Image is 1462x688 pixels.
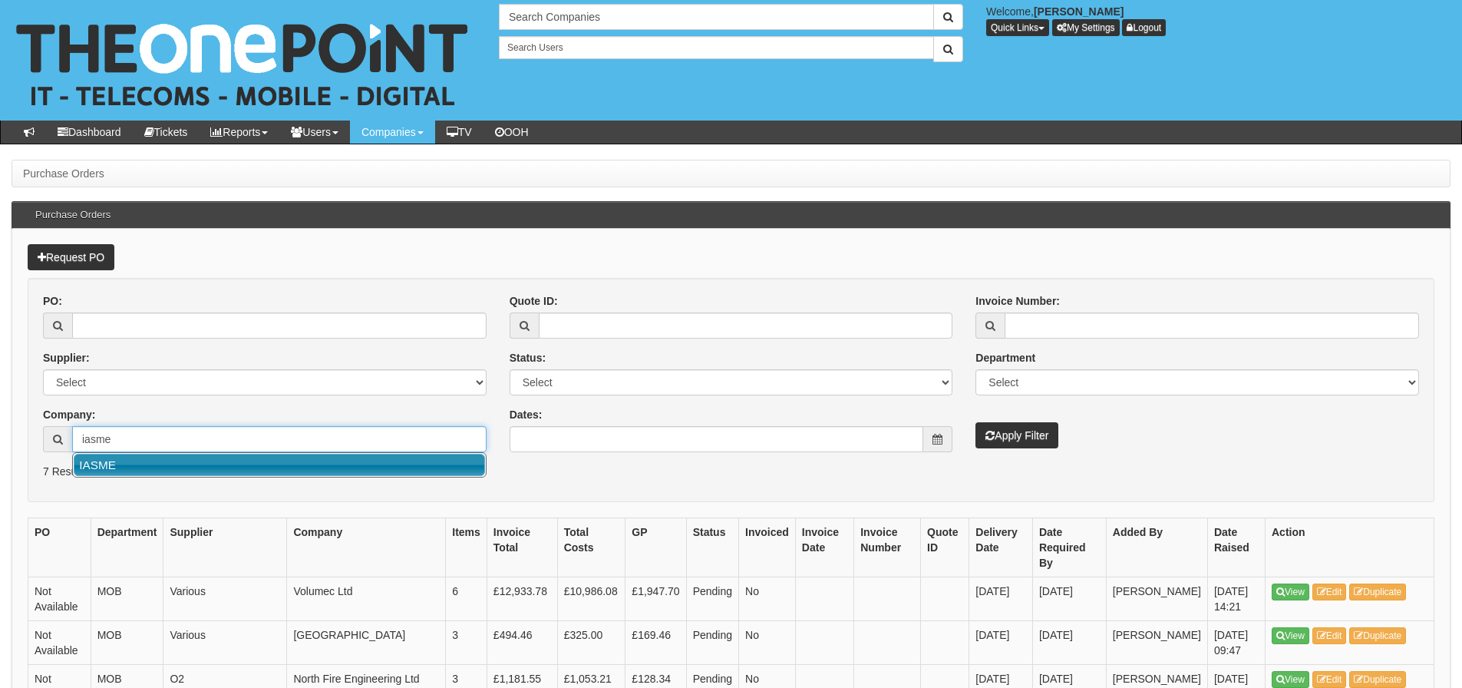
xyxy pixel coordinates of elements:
[435,121,483,144] a: TV
[91,518,163,577] th: Department
[43,350,90,365] label: Supplier:
[446,620,487,664] td: 3
[1106,620,1207,664] td: [PERSON_NAME]
[975,4,1462,36] div: Welcome,
[1052,19,1120,36] a: My Settings
[1106,518,1207,577] th: Added By
[287,620,446,664] td: [GEOGRAPHIC_DATA]
[1272,671,1309,688] a: View
[43,407,95,422] label: Company:
[686,620,738,664] td: Pending
[969,577,1033,620] td: [DATE]
[1122,19,1166,36] a: Logout
[795,518,853,577] th: Invoice Date
[686,518,738,577] th: Status
[557,577,625,620] td: £10,986.08
[625,518,686,577] th: GP
[1312,584,1347,600] a: Edit
[1266,518,1434,577] th: Action
[74,454,485,476] a: IASME
[1207,620,1265,664] td: [DATE] 09:47
[483,121,540,144] a: OOH
[1312,671,1347,688] a: Edit
[133,121,200,144] a: Tickets
[921,518,969,577] th: Quote ID
[1207,577,1265,620] td: [DATE] 14:21
[1032,518,1106,577] th: Date Required By
[1032,577,1106,620] td: [DATE]
[446,577,487,620] td: 6
[279,121,350,144] a: Users
[510,407,543,422] label: Dates:
[28,577,91,620] td: Not Available
[487,620,557,664] td: £494.46
[739,620,796,664] td: No
[28,620,91,664] td: Not Available
[975,422,1058,448] button: Apply Filter
[43,293,62,309] label: PO:
[969,518,1033,577] th: Delivery Date
[1034,5,1124,18] b: [PERSON_NAME]
[499,36,934,59] input: Search Users
[686,577,738,620] td: Pending
[1312,627,1347,644] a: Edit
[975,293,1060,309] label: Invoice Number:
[1032,620,1106,664] td: [DATE]
[1207,518,1265,577] th: Date Raised
[163,518,287,577] th: Supplier
[557,518,625,577] th: Total Costs
[28,244,114,270] a: Request PO
[1272,627,1309,644] a: View
[446,518,487,577] th: Items
[975,350,1035,365] label: Department
[499,4,934,30] input: Search Companies
[350,121,435,144] a: Companies
[163,577,287,620] td: Various
[287,577,446,620] td: Volumec Ltd
[46,121,133,144] a: Dashboard
[43,464,1419,479] p: 7 Results
[1106,577,1207,620] td: [PERSON_NAME]
[625,620,686,664] td: £169.46
[625,577,686,620] td: £1,947.70
[28,202,118,228] h3: Purchase Orders
[91,620,163,664] td: MOB
[487,518,557,577] th: Invoice Total
[739,518,796,577] th: Invoiced
[854,518,921,577] th: Invoice Number
[199,121,279,144] a: Reports
[986,19,1049,36] button: Quick Links
[287,518,446,577] th: Company
[557,620,625,664] td: £325.00
[487,577,557,620] td: £12,933.78
[510,350,546,365] label: Status:
[1349,584,1406,600] a: Duplicate
[163,620,287,664] td: Various
[1349,627,1406,644] a: Duplicate
[23,166,104,181] li: Purchase Orders
[739,577,796,620] td: No
[969,620,1033,664] td: [DATE]
[91,577,163,620] td: MOB
[510,293,558,309] label: Quote ID:
[28,518,91,577] th: PO
[1349,671,1406,688] a: Duplicate
[1272,584,1309,600] a: View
